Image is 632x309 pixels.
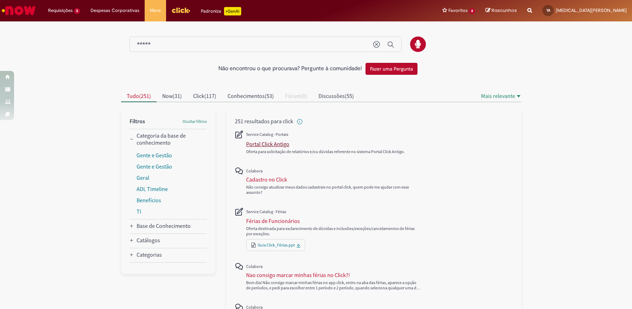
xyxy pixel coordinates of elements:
span: Rascunhos [492,7,517,14]
span: More [150,7,161,14]
p: +GenAi [224,7,241,15]
img: ServiceNow [1,4,37,18]
button: Fazer uma Pergunta [366,63,417,75]
span: 8 [469,8,475,14]
span: [MEDICAL_DATA][PERSON_NAME] [556,7,627,13]
span: 5 [74,8,80,14]
span: Despesas Corporativas [91,7,139,14]
div: Padroniza [201,7,241,15]
a: Rascunhos [486,7,517,14]
span: Requisições [48,7,73,14]
span: YA [546,8,550,13]
h2: Não encontrou o que procurava? Pergunte à comunidade! [218,66,362,72]
img: click_logo_yellow_360x200.png [171,5,190,15]
span: Favoritos [448,7,468,14]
